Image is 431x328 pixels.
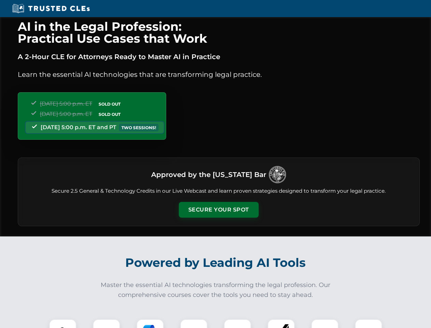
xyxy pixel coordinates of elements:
img: Trusted CLEs [10,3,92,14]
h3: Approved by the [US_STATE] Bar [151,168,266,181]
p: Secure 2.5 General & Technology Credits in our Live Webcast and learn proven strategies designed ... [26,187,411,195]
p: Learn the essential AI technologies that are transforming legal practice. [18,69,420,80]
p: A 2-Hour CLE for Attorneys Ready to Master AI in Practice [18,51,420,62]
span: SOLD OUT [96,111,123,118]
h1: AI in the Legal Profession: Practical Use Cases that Work [18,20,420,44]
span: [DATE] 5:00 p.m. ET [40,100,92,107]
p: Master the essential AI technologies transforming the legal profession. Our comprehensive courses... [96,280,335,300]
img: Logo [269,166,286,183]
h2: Powered by Leading AI Tools [27,251,405,275]
button: Secure Your Spot [179,202,259,218]
span: [DATE] 5:00 p.m. ET [40,111,92,117]
span: SOLD OUT [96,100,123,108]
